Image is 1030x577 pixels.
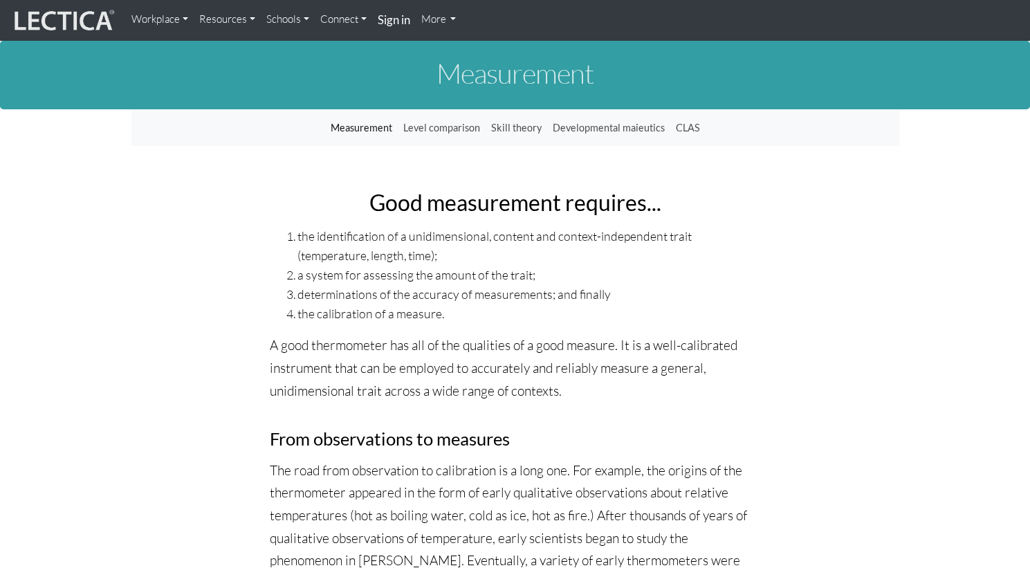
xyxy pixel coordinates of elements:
a: Developmental maieutics [547,115,670,141]
h3: From observations to measures [270,429,761,448]
p: A good thermometer has all of the qualities of a good measure. It is a well-calibrated instrument... [270,334,761,402]
li: the identification of a unidimensional, content and context-independent trait (temperature, lengt... [297,226,761,265]
li: a system for assessing the amount of the trait; [297,265,761,284]
h2: Good measurement requires... [270,190,761,214]
a: Measurement [325,115,398,141]
li: the calibration of a measure. [297,304,761,323]
a: Workplace [126,6,194,33]
a: Skill theory [486,115,547,141]
a: More [416,6,462,33]
li: determinations of the accuracy of measurements; and finally [297,284,761,304]
a: Level comparison [398,115,486,141]
img: lecticalive [11,8,115,34]
a: Resources [194,6,261,33]
a: Schools [261,6,315,33]
strong: Sign in [378,12,410,27]
a: Connect [315,6,372,33]
a: Sign in [372,6,416,35]
h1: Measurement [131,58,899,89]
a: CLAS [670,115,706,141]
